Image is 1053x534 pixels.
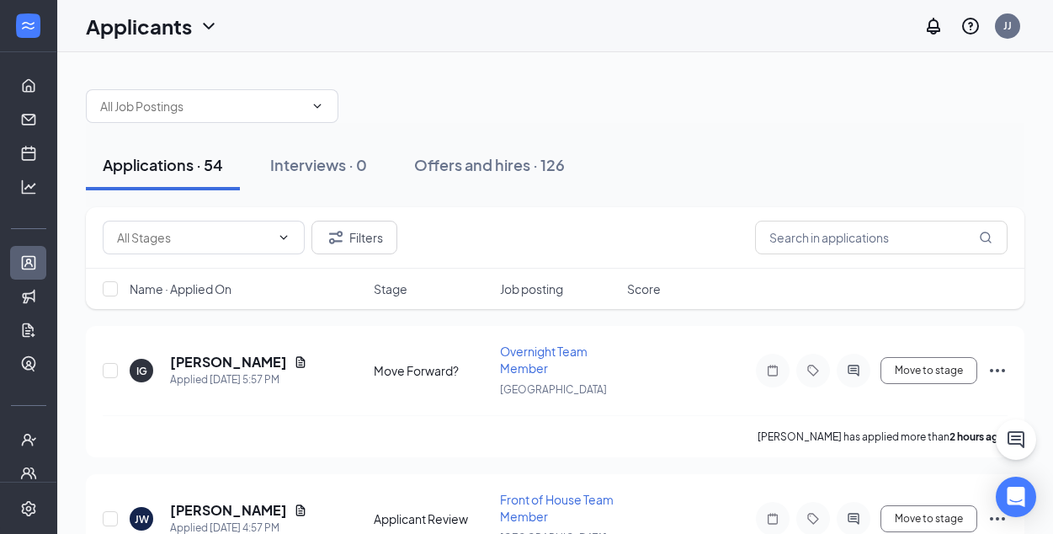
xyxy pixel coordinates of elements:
div: Applied [DATE] 5:57 PM [170,371,307,388]
h1: Applicants [86,12,192,40]
div: Applications · 54 [103,154,223,175]
svg: ChevronDown [277,231,290,244]
input: Search in applications [755,221,1008,254]
div: JJ [1003,19,1012,33]
svg: Settings [20,500,37,517]
span: Name · Applied On [130,280,231,297]
svg: ActiveChat [843,364,864,377]
div: IG [136,364,147,378]
h5: [PERSON_NAME] [170,353,287,371]
input: All Job Postings [100,97,304,115]
svg: Tag [803,512,823,526]
svg: QuestionInfo [960,16,981,36]
div: Interviews · 0 [270,154,367,175]
button: ChatActive [996,419,1036,460]
span: Front of House Team Member [500,492,614,524]
button: Filter Filters [311,221,397,254]
svg: Note [763,512,783,526]
svg: ActiveChat [843,512,864,526]
svg: Tag [803,364,823,377]
svg: ChevronDown [199,16,219,36]
svg: Ellipses [987,509,1008,529]
b: 2 hours ago [949,430,1005,443]
svg: WorkstreamLogo [19,17,36,34]
span: Stage [374,280,407,297]
svg: Document [294,355,307,369]
button: Move to stage [880,357,977,384]
span: [GEOGRAPHIC_DATA] [500,383,607,396]
svg: Document [294,504,307,517]
div: Offers and hires · 126 [414,154,565,175]
svg: Note [763,364,783,377]
input: All Stages [117,228,270,247]
h5: [PERSON_NAME] [170,501,287,520]
button: Move to stage [880,505,977,532]
svg: Notifications [923,16,944,36]
svg: Filter [326,227,346,248]
div: JW [135,512,149,526]
div: Applicant Review [374,510,491,527]
span: Job posting [500,280,563,297]
svg: UserCheck [20,431,37,448]
svg: ChatActive [1006,430,1026,450]
p: [PERSON_NAME] has applied more than . [758,430,1008,444]
div: Move Forward? [374,362,491,379]
svg: Ellipses [987,360,1008,381]
svg: MagnifyingGlass [979,231,992,244]
svg: Analysis [20,179,37,195]
span: Score [627,280,661,297]
span: Overnight Team Member [500,344,588,376]
svg: ChevronDown [311,99,324,113]
div: Open Intercom Messenger [996,477,1036,517]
